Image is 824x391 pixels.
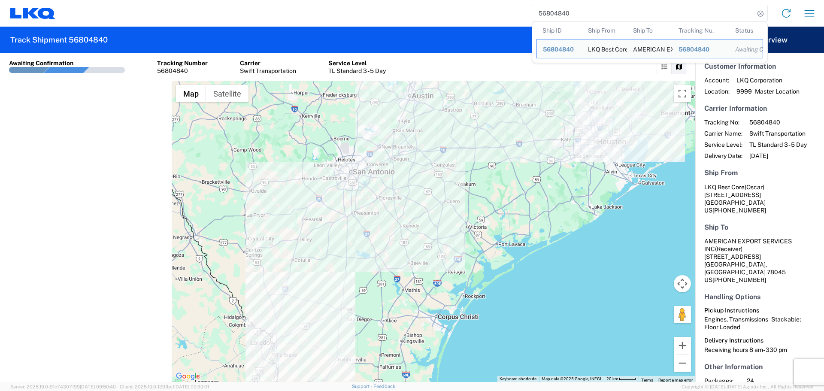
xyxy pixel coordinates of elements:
[712,207,766,214] span: [PHONE_NUMBER]
[704,152,742,160] span: Delivery Date:
[157,67,208,75] div: 56804840
[704,118,742,126] span: Tracking No:
[704,237,815,284] address: [GEOGRAPHIC_DATA], [GEOGRAPHIC_DATA] 78045 US
[532,5,754,21] input: Shipment, tracking or reference number
[80,384,116,389] span: [DATE] 09:50:40
[704,238,792,260] span: AMERICAN EXPORT SERVICES INC [STREET_ADDRESS]
[10,384,116,389] span: Server: 2025.19.0-91c74307f99
[712,276,766,283] span: [PHONE_NUMBER]
[704,88,730,95] span: Location:
[704,104,815,112] h5: Carrier Information
[174,371,202,382] img: Google
[120,384,209,389] span: Client: 2025.19.0-129fbcf
[704,191,761,198] span: [STREET_ADDRESS]
[176,85,206,102] button: Show street map
[240,67,296,75] div: Swift Transportation
[240,59,296,67] div: Carrier
[206,85,248,102] button: Show satellite imagery
[749,130,807,137] span: Swift Transportation
[735,45,757,53] div: Awaiting Confirmation
[373,384,395,389] a: Feedback
[729,22,763,39] th: Status
[704,315,815,331] div: Engines, Transmissions - Stackable; Floor Loaded
[658,378,693,382] a: Report a map error
[704,141,742,149] span: Service Level:
[674,306,691,323] button: Drag Pegman onto the map to open Street View
[747,377,820,385] span: 24
[749,152,807,160] span: [DATE]
[704,377,740,385] span: Packages:
[352,384,373,389] a: Support
[704,169,815,177] h5: Ship From
[715,246,742,252] span: (Receiver)
[682,383,814,391] span: Copyright © [DATE]-[DATE] Agistix Inc., All Rights Reserved
[606,376,618,381] span: 20 km
[704,62,815,70] h5: Customer Information
[174,371,202,382] a: Open this area in Google Maps (opens a new window)
[704,363,815,371] h5: Other Information
[704,346,815,354] div: Receiving hours 8 am- 330 pm
[9,59,73,67] div: Awaiting Confirmation
[679,46,709,53] span: 56804840
[673,22,729,39] th: Tracking Nu.
[543,46,574,53] span: 56804840
[542,376,601,381] span: Map data ©2025 Google, INEGI
[679,45,723,53] div: 56804840
[582,22,627,39] th: Ship From
[604,376,639,382] button: Map Scale: 20 km per 37 pixels
[736,88,800,95] span: 9999 - Master Location
[704,76,730,84] span: Account:
[536,22,582,39] th: Ship ID
[543,45,576,53] div: 56804840
[704,184,745,191] span: LKQ Best Core
[328,67,386,75] div: TL Standard 3 - 5 Day
[500,376,536,382] button: Keyboard shortcuts
[536,22,767,63] table: Search Results
[704,223,815,231] h5: Ship To
[704,183,815,214] address: [GEOGRAPHIC_DATA] US
[174,384,209,389] span: [DATE] 09:39:01
[328,59,386,67] div: Service Level
[749,118,807,126] span: 56804840
[704,130,742,137] span: Carrier Name:
[641,378,653,382] a: Terms
[627,22,673,39] th: Ship To
[704,337,815,344] h6: Delivery Instructions
[157,59,208,67] div: Tracking Number
[749,141,807,149] span: TL Standard 3 - 5 Day
[674,355,691,372] button: Zoom out
[10,35,108,45] h2: Track Shipment 56804840
[704,293,815,301] h5: Handling Options
[674,85,691,102] button: Toggle fullscreen view
[704,307,815,314] h6: Pickup Instructions
[588,39,621,58] div: LKQ Best Core
[674,275,691,292] button: Map camera controls
[633,39,666,58] div: AMERICAN EXPORT SERVICES INC
[674,337,691,354] button: Zoom in
[745,184,764,191] span: (Oscar)
[736,76,800,84] span: LKQ Corporation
